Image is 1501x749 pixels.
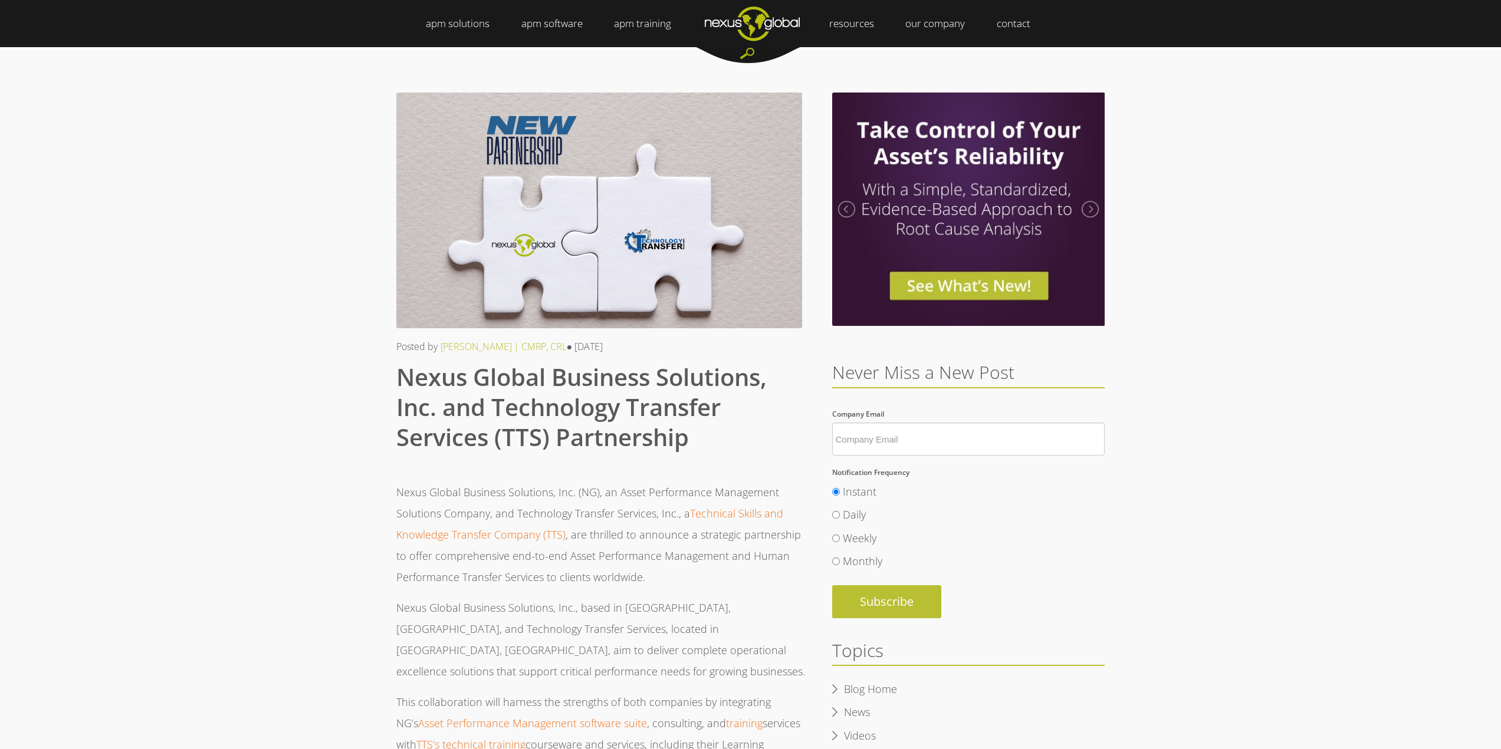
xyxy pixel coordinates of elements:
[396,597,806,682] p: Nexus Global Business Solutions, Inc., based in [GEOGRAPHIC_DATA], [GEOGRAPHIC_DATA], and Technol...
[832,360,1014,384] span: Never Miss a New Post
[832,727,888,745] a: Videos
[396,340,438,353] span: Posted by
[396,481,806,588] p: Nexus Global Business Solutions, Inc. (NG), an Asset Performance Management Solutions Company, an...
[832,704,882,721] a: News
[843,507,866,522] span: Daily
[832,557,840,565] input: Monthly
[832,585,941,618] input: Subscribe
[832,638,883,662] span: Topics
[843,531,876,545] span: Weekly
[726,716,763,730] a: training
[396,361,767,453] span: Nexus Global Business Solutions, Inc. and Technology Transfer Services (TTS) Partnership
[832,534,840,542] input: Weekly
[832,681,909,698] a: Blog Home
[832,488,840,496] input: Instant
[832,409,884,419] span: Company Email
[567,340,603,353] span: ● [DATE]
[832,511,840,519] input: Daily
[832,423,1105,456] input: Company Email
[832,93,1105,326] img: Investigation Optimzier
[843,484,876,499] span: Instant
[832,467,909,477] span: Notification Frequency
[418,716,647,730] a: Asset Performance Management software suite
[441,340,567,353] a: [PERSON_NAME] | CMRP, CRL
[843,554,882,568] span: Monthly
